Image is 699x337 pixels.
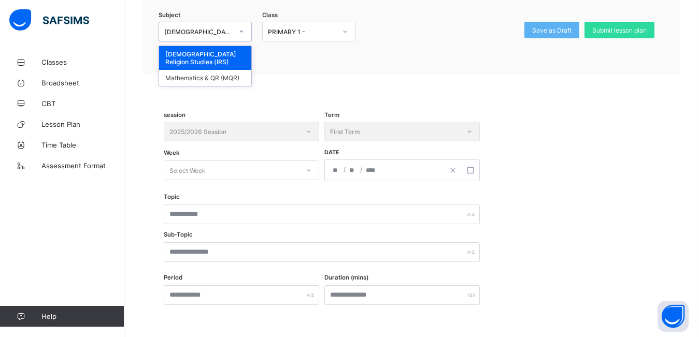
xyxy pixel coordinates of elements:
[9,9,89,31] img: safsims
[41,141,124,149] span: Time Table
[159,46,251,70] div: [DEMOGRAPHIC_DATA] Religion Studies (IRS)
[262,11,278,19] span: Class
[159,11,180,19] span: Subject
[169,160,206,180] div: Select Week
[41,162,124,170] span: Assessment Format
[164,111,186,119] span: session
[41,312,124,320] span: Help
[41,120,124,128] span: Lesson Plan
[324,111,339,119] span: Term
[592,26,647,34] span: Submit lesson plan
[164,149,179,156] span: Week
[164,193,180,200] label: Topic
[268,28,336,36] div: PRIMARY 1 -
[164,231,193,238] label: Sub-Topic
[159,70,251,86] div: Mathematics & QR (MQR)
[324,274,368,281] label: Duration (mins)
[41,79,124,87] span: Broadsheet
[658,301,689,332] button: Open asap
[164,28,233,36] div: [DEMOGRAPHIC_DATA] Religion Studies (IRS)
[359,165,363,174] span: /
[324,149,339,156] span: Date
[532,26,572,34] span: Save as Draft
[41,99,124,108] span: CBT
[164,274,182,281] label: Period
[41,58,124,66] span: Classes
[343,165,347,174] span: /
